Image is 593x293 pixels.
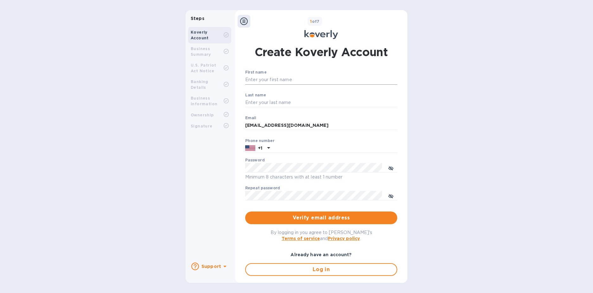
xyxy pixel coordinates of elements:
span: Log in [251,266,392,273]
b: Signature [191,124,213,128]
span: 1 [310,19,312,24]
b: Ownership [191,113,214,117]
input: Enter your first name [245,75,397,85]
label: Phone number [245,139,274,143]
b: of 7 [310,19,320,24]
button: Log in [245,263,397,276]
p: Minimum 8 characters with at least 1 number [245,173,397,181]
input: Email [245,121,397,130]
button: toggle password visibility [385,161,397,174]
a: Terms of service [282,236,320,241]
b: Koverly Account [191,30,209,40]
b: U.S. Patriot Act Notice [191,63,216,73]
h1: Create Koverly Account [255,44,388,60]
button: Verify email address [245,212,397,224]
input: Enter your last name [245,98,397,107]
b: Banking Details [191,79,208,90]
b: Already have an account? [290,252,352,257]
span: By logging in you agree to [PERSON_NAME]'s and . [271,230,372,241]
img: US [245,145,255,152]
b: Business Information [191,96,217,106]
span: Verify email address [250,214,392,222]
label: Email [245,116,256,120]
label: Password [245,159,265,162]
b: Steps [191,16,204,21]
b: Support [201,264,221,269]
button: toggle password visibility [385,189,397,202]
label: Last name [245,93,266,97]
label: First name [245,71,266,75]
a: Privacy policy [328,236,360,241]
b: Business Summary [191,46,211,57]
label: Repeat password [245,186,280,190]
p: +1 [258,145,262,151]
